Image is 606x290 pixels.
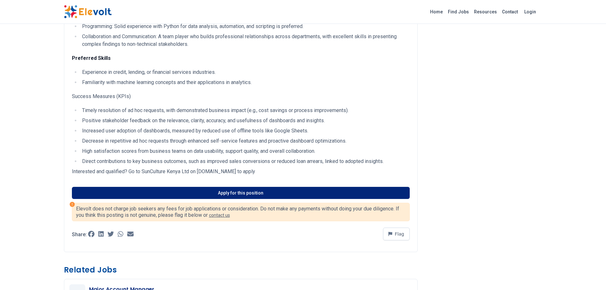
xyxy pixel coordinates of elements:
[72,168,410,175] p: Interested and qualified? Go to SunCulture Kenya Ltd on [DOMAIN_NAME] to apply
[80,33,410,48] li: Collaboration and Communication: A team player who builds professional relationships across depar...
[80,147,410,155] li: High satisfaction scores from business teams on data usability, support quality, and overall coll...
[520,5,540,18] a: Login
[72,55,111,61] strong: Preferred Skills
[80,117,410,124] li: Positive stakeholder feedback on the relevance, clarity, accuracy, and usefulness of dashboards a...
[72,93,410,100] p: Success Measures (KPIs)
[80,79,410,86] li: Familiarity with machine learning concepts and their applications in analytics.
[80,23,410,30] li: Programming: Solid experience with Python for data analysis, automation, and scripting is preferred.
[574,259,606,290] iframe: Chat Widget
[80,107,410,114] li: Timely resolution of ad hoc requests, with demonstrated business impact (e.g., cost savings or pr...
[64,265,418,275] h3: Related Jobs
[80,137,410,145] li: Decrease in repetitive ad hoc requests through enhanced self-service features and proactive dashb...
[499,7,520,17] a: Contact
[72,187,410,199] a: Apply for this position
[76,206,406,218] p: Elevolt does not charge job seekers any fees for job applications or consideration. Do not make a...
[80,158,410,165] li: Direct contributions to key business outcomes, such as improved sales conversions or reduced loan...
[383,228,410,240] button: Flag
[209,213,230,218] a: contact us
[80,127,410,135] li: Increased user adoption of dashboards, measured by reduced use of offline tools like Google Sheets.
[471,7,499,17] a: Resources
[445,7,471,17] a: Find Jobs
[72,232,87,237] p: Share:
[64,5,112,18] img: Elevolt
[428,7,445,17] a: Home
[80,68,410,76] li: Experience in credit, lending, or financial services industries.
